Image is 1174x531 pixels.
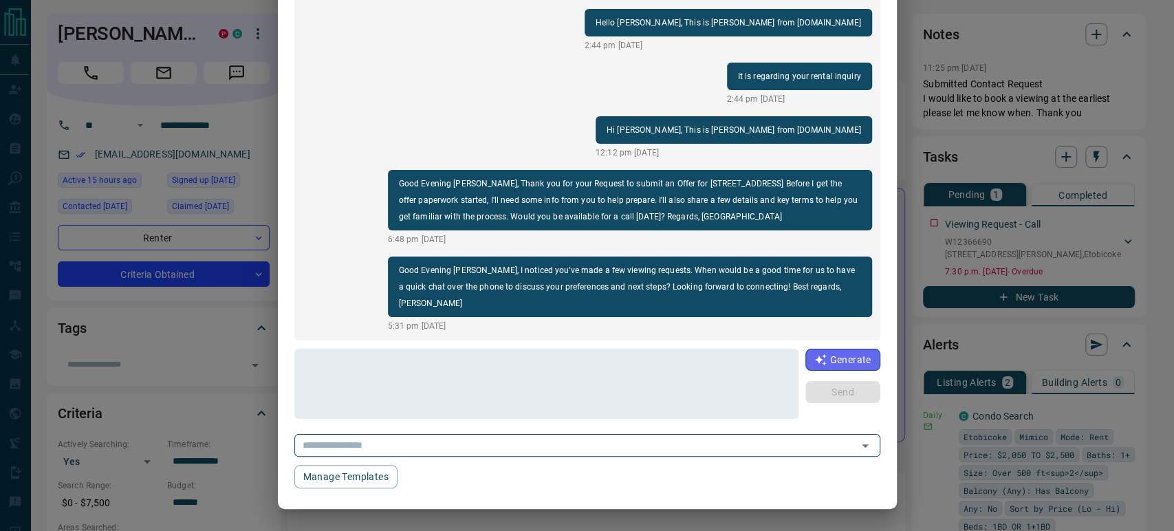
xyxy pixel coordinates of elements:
p: It is regarding your rental inquiry [738,68,861,85]
p: 2:44 pm [DATE] [727,93,872,105]
button: Manage Templates [294,465,398,488]
p: Good Evening [PERSON_NAME], I noticed you’ve made a few viewing requests. When would be a good ti... [399,262,861,312]
p: 6:48 pm [DATE] [388,233,872,246]
p: Hello [PERSON_NAME], This is [PERSON_NAME] from [DOMAIN_NAME] [596,14,861,31]
p: Hi [PERSON_NAME], This is [PERSON_NAME] from [DOMAIN_NAME] [607,122,861,138]
button: Open [856,436,875,455]
p: 12:12 pm [DATE] [596,147,872,159]
p: 5:31 pm [DATE] [388,320,872,332]
button: Generate [805,349,880,371]
p: 2:44 pm [DATE] [585,39,872,52]
p: Good Evening [PERSON_NAME], Thank you for your Request to submit an Offer for [STREET_ADDRESS] Be... [399,175,861,225]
